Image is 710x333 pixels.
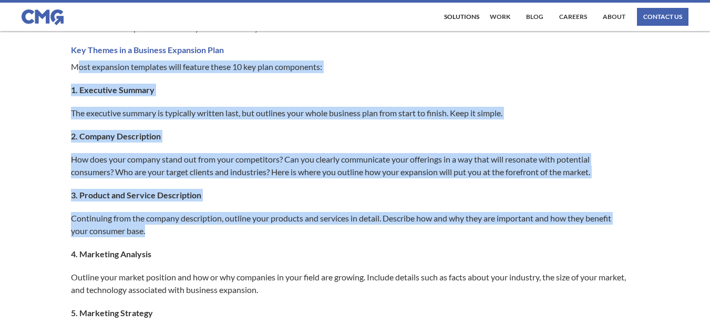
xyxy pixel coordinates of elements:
div: contact us [643,14,682,20]
strong: 5. Marketing Strategy [71,308,153,318]
a: work [487,8,513,26]
strong: 4. Marketing Analysis [71,249,151,259]
p: Outline your market position and how or why companies in your field are growing. Include details ... [71,271,629,296]
a: About [600,8,628,26]
p: Continuing from the company description, outline your products and services in detail. Describe h... [71,212,629,237]
div: Solutions [444,14,479,20]
strong: 3. Product and Service Description [71,190,201,200]
p: How does your company stand out from your competitors? Can you clearly communicate your offerings... [71,153,629,178]
strong: Key Themes in a Business Expansion Plan [71,45,224,55]
a: Blog [523,8,546,26]
p: The executive summary is typically written last, but outlines your whole business plan from start... [71,107,629,119]
img: CMG logo in blue. [22,9,64,25]
p: Most expansion templates will feature these 10 key plan components: [71,60,629,73]
strong: 1. Executive Summary [71,85,155,95]
a: Careers [557,8,590,26]
strong: 2. Company Description [71,131,161,141]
